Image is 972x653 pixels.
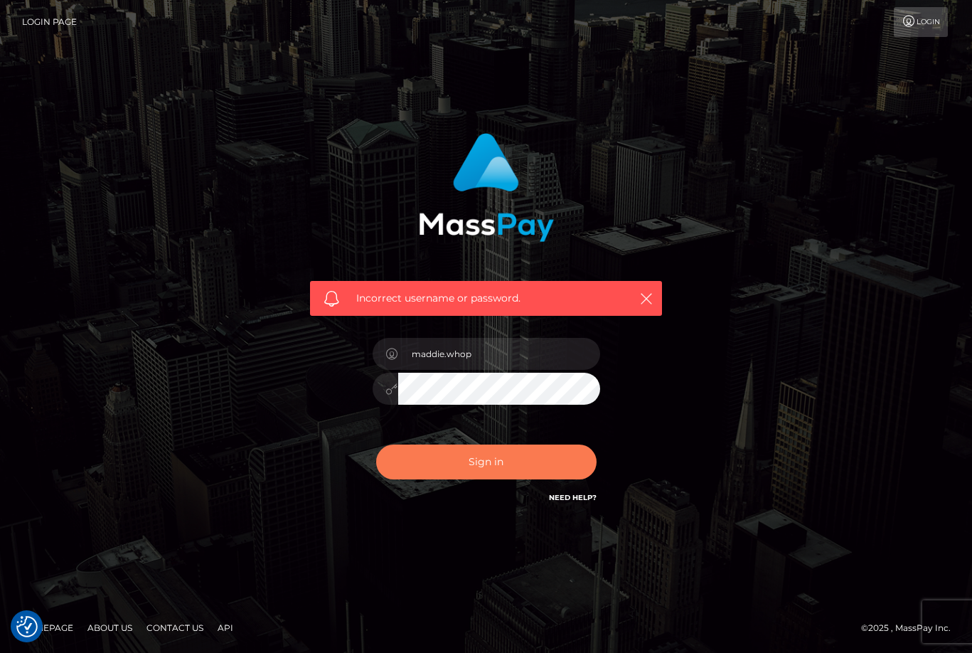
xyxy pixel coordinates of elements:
[16,616,38,637] img: Revisit consent button
[356,291,616,306] span: Incorrect username or password.
[16,616,38,637] button: Consent Preferences
[398,338,600,370] input: Username...
[894,7,948,37] a: Login
[141,617,209,639] a: Contact Us
[22,7,77,37] a: Login Page
[16,617,79,639] a: Homepage
[376,445,597,479] button: Sign in
[419,133,554,242] img: MassPay Login
[82,617,138,639] a: About Us
[861,620,961,636] div: © 2025 , MassPay Inc.
[549,493,597,502] a: Need Help?
[212,617,239,639] a: API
